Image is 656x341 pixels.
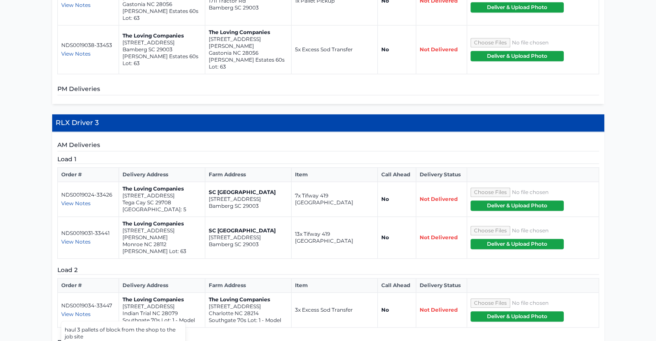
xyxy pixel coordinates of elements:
p: Tega Cay SC 29708 [122,199,201,206]
p: The Loving Companies [122,185,201,192]
p: The Loving Companies [122,32,201,39]
p: [STREET_ADDRESS][PERSON_NAME] [122,227,201,241]
p: [STREET_ADDRESS] [122,39,201,46]
p: Bamberg SC 29003 [122,46,201,53]
strong: No [381,307,389,313]
th: Call Ahead [378,278,416,293]
p: [STREET_ADDRESS] [122,303,201,310]
td: 13x Tifway 419 [GEOGRAPHIC_DATA] [292,217,378,259]
p: [STREET_ADDRESS] [209,303,288,310]
button: Deliver & Upload Photo [471,200,564,211]
p: Gastonia NC 28056 [122,1,201,8]
p: NDS0019031-33441 [61,230,116,237]
th: Order # [57,278,119,293]
h4: RLX Driver 3 [52,114,604,132]
p: The Loving Companies [122,296,201,303]
p: [PERSON_NAME] Estates 60s Lot: 63 [122,8,201,22]
th: Farm Address [205,278,292,293]
th: Call Ahead [378,168,416,182]
p: Bamberg SC 29003 [209,203,288,210]
p: Monroe NC 28112 [122,241,201,248]
p: [GEOGRAPHIC_DATA]: 5 [122,206,201,213]
span: Not Delivered [420,307,458,313]
th: Farm Address [205,168,292,182]
strong: No [381,234,389,241]
strong: No [381,196,389,202]
p: [STREET_ADDRESS] [209,234,288,241]
button: Deliver & Upload Photo [471,51,564,61]
span: Not Delivered [420,196,458,202]
span: View Notes [61,200,91,206]
p: [PERSON_NAME] Estates 60s Lot: 63 [122,53,201,67]
p: NDS0019034-33447 [61,302,116,309]
p: [PERSON_NAME] Lot: 63 [122,248,201,255]
button: Deliver & Upload Photo [471,239,564,249]
p: SC [GEOGRAPHIC_DATA] [209,227,288,234]
p: Bamberg SC 29003 [209,241,288,248]
span: Not Delivered [420,46,458,53]
p: Gastonia NC 28056 [209,50,288,56]
p: NDS0019024-33426 [61,191,116,198]
p: [STREET_ADDRESS] [122,192,201,199]
strong: No [381,46,389,53]
span: View Notes [61,2,91,8]
th: Item [292,278,378,293]
th: Delivery Address [119,278,205,293]
span: View Notes [61,50,91,57]
button: Deliver & Upload Photo [471,2,564,13]
th: Delivery Status [416,278,467,293]
span: View Notes [61,238,91,245]
h5: Load 1 [57,155,599,164]
p: SC [GEOGRAPHIC_DATA] [209,189,288,196]
p: [STREET_ADDRESS] [209,196,288,203]
p: The Loving Companies [209,296,288,303]
th: Delivery Status [416,168,467,182]
p: The Loving Companies [122,220,201,227]
td: 7x Tifway 419 [GEOGRAPHIC_DATA] [292,182,378,217]
h5: AM Deliveries [57,141,599,151]
h5: PM Deliveries [57,84,599,95]
button: Deliver & Upload Photo [471,311,564,322]
p: [STREET_ADDRESS][PERSON_NAME] [209,36,288,50]
p: Indian Trial NC 28079 [122,310,201,317]
span: Not Delivered [420,234,458,241]
p: The Loving Companies [209,29,288,36]
p: Southgate 70s Lot: 1 - Model [122,317,201,324]
p: [PERSON_NAME] Estates 60s Lot: 63 [209,56,288,70]
th: Order # [57,168,119,182]
span: View Notes [61,311,91,317]
h5: Load 2 [57,266,599,275]
p: Bamberg SC 29003 [209,4,288,11]
p: Southgate 70s Lot: 1 - Model [209,317,288,324]
p: Charlotte NC 28214 [209,310,288,317]
td: 5x Excess Sod Transfer [292,25,378,74]
th: Delivery Address [119,168,205,182]
td: 3x Excess Sod Transfer [292,293,378,328]
th: Item [292,168,378,182]
p: NDS0019038-33453 [61,42,116,49]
